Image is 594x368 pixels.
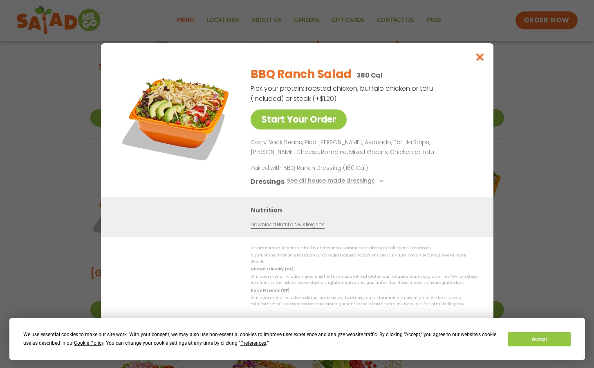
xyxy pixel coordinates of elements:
p: While our menu includes ingredients that are made without gluten, our restaurants are not gluten ... [251,274,477,286]
span: Cookie Policy [74,340,103,346]
a: Start Your Order [251,109,347,129]
div: Cookie Consent Prompt [9,318,585,360]
span: Preferences [240,340,266,346]
p: 380 Cal [356,70,383,80]
button: Close modal [466,43,493,71]
p: Pick your protein: roasted chicken, buffalo chicken or tofu (included) or steak (+$1.20) [251,83,435,104]
p: While our menu includes foods that are made without dairy, our restaurants are not dairy free. We... [251,295,477,308]
a: Download Nutrition & Allergens [251,221,324,228]
strong: Gluten Friendly (GF) [251,266,293,271]
p: Corn, Black Beans, Pico [PERSON_NAME], Avocado, Tortilla Strips, [PERSON_NAME] Cheese, Romaine, M... [251,138,474,157]
h2: BBQ Ranch Salad [251,66,352,83]
p: Paired with BBQ Ranch Dressing (160 Cal) [251,163,402,172]
button: See all house made dressings [287,176,386,186]
div: We use essential cookies to make our site work. With your consent, we may also use non-essential ... [23,330,498,348]
img: Featured product photo for BBQ Ranch Salad [119,60,234,174]
button: Accept [508,332,571,346]
h3: Nutrition [251,205,481,215]
p: Nutrition information is based on our standard recipes and portion sizes. Click Nutrition & Aller... [251,252,477,265]
p: We are not an allergen free facility and cannot guarantee the absence of allergens in our foods. [251,245,477,251]
h3: Dressings [251,176,285,186]
strong: Dairy Friendly (DF) [251,288,289,292]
